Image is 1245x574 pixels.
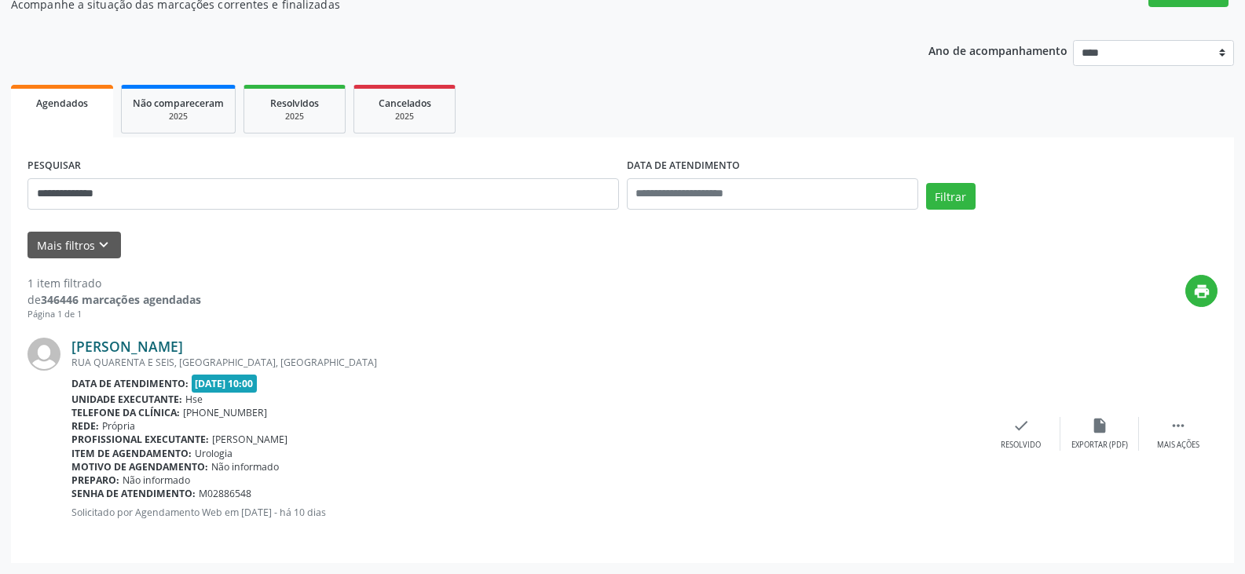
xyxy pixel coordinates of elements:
[1012,417,1030,434] i: check
[71,338,183,355] a: [PERSON_NAME]
[1157,440,1199,451] div: Mais ações
[183,406,267,419] span: [PHONE_NUMBER]
[95,236,112,254] i: keyboard_arrow_down
[926,183,976,210] button: Filtrar
[1001,440,1041,451] div: Resolvido
[255,111,334,122] div: 2025
[71,419,99,433] b: Rede:
[928,40,1067,60] p: Ano de acompanhamento
[1091,417,1108,434] i: insert_drive_file
[365,111,444,122] div: 2025
[71,433,209,446] b: Profissional executante:
[1185,275,1218,307] button: print
[195,447,233,460] span: Urologia
[27,275,201,291] div: 1 item filtrado
[627,154,740,178] label: DATA DE ATENDIMENTO
[71,487,196,500] b: Senha de atendimento:
[1170,417,1187,434] i: 
[71,406,180,419] b: Telefone da clínica:
[123,473,190,487] span: Não informado
[41,292,201,307] strong: 346446 marcações agendadas
[27,308,201,321] div: Página 1 de 1
[27,291,201,308] div: de
[27,154,81,178] label: PESQUISAR
[379,97,431,110] span: Cancelados
[1071,440,1128,451] div: Exportar (PDF)
[133,97,224,110] span: Não compareceram
[199,487,251,500] span: M02886548
[71,506,982,519] p: Solicitado por Agendamento Web em [DATE] - há 10 dias
[27,232,121,259] button: Mais filtroskeyboard_arrow_down
[71,447,192,460] b: Item de agendamento:
[71,460,208,473] b: Motivo de agendamento:
[71,377,189,390] b: Data de atendimento:
[270,97,319,110] span: Resolvidos
[133,111,224,122] div: 2025
[1193,283,1210,300] i: print
[102,419,135,433] span: Própria
[212,433,287,446] span: [PERSON_NAME]
[36,97,88,110] span: Agendados
[185,393,203,406] span: Hse
[27,338,60,371] img: img
[71,356,982,369] div: RUA QUARENTA E SEIS, [GEOGRAPHIC_DATA], [GEOGRAPHIC_DATA]
[71,473,119,487] b: Preparo:
[71,393,182,406] b: Unidade executante:
[192,375,258,393] span: [DATE] 10:00
[211,460,279,473] span: Não informado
